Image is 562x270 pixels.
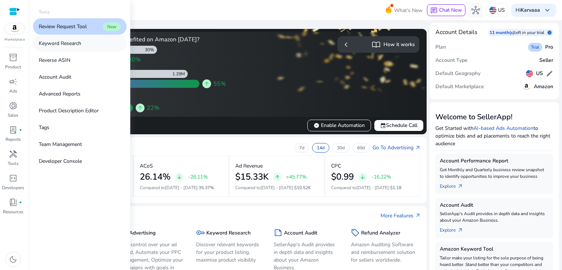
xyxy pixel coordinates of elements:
div: 1.29M [172,71,188,77]
h5: Plan [435,44,446,50]
h5: Default Marketplace [435,84,484,90]
p: 14d [317,145,325,151]
span: arrow_upward [204,81,210,87]
p: Developers [2,184,24,191]
span: 35.37% [199,185,214,191]
span: What's New [394,4,423,17]
h5: Advertising [129,230,156,236]
a: Explorearrow_outward [440,180,469,190]
span: campaign [9,77,18,86]
h5: Amazon [534,84,553,90]
p: Get Started with to optimize bids and ad placements to reach the right audience [435,124,553,147]
p: Product [5,64,21,70]
p: Tools [39,9,50,15]
h2: $15.33K [235,172,269,182]
p: CPC [331,162,341,170]
span: [DATE] - [DATE] [261,185,293,191]
p: Sales [8,112,18,119]
span: arrow_downward [176,174,182,180]
span: import_contacts [372,40,381,49]
p: Compared to : [331,184,415,191]
span: arrow_outward [457,183,463,189]
span: $10.52K [294,185,311,191]
p: Compared to : [235,184,318,191]
p: 11 month(s) [490,30,514,35]
span: handyman [9,150,18,158]
span: book_4 [9,198,18,207]
span: summarize [274,228,282,237]
img: amazon.svg [5,23,25,34]
h5: US [536,71,543,77]
span: arrow_outward [457,227,463,233]
button: verifiedEnable Automation [307,120,371,131]
span: [DATE] - [DATE] [165,185,198,191]
p: left in your trial [514,30,547,35]
a: Explorearrow_outward [440,224,469,234]
p: Resources [3,209,23,215]
span: Chat Now [439,7,462,14]
span: key [196,228,205,237]
a: More Featuresarrow_outward [381,212,421,220]
a: AI-based Ads Automation [473,125,533,132]
h5: Default Geography [435,71,480,77]
img: us.svg [526,70,533,77]
h5: Pro [545,44,553,50]
span: dark_mode [9,255,18,264]
p: Advanced Reports [39,90,80,98]
span: sell [351,228,360,237]
p: Ads [9,88,17,94]
img: amazon.svg [522,82,531,91]
div: 30% [145,47,157,53]
span: Trial [531,44,539,50]
h5: Keyword Research [206,230,251,236]
h5: Account Type [435,57,468,64]
h5: How it works [383,42,415,48]
h4: How Smart Automation users benefited on Amazon [DATE]? [40,36,226,43]
p: -16.22% [371,175,391,180]
span: event [380,123,386,128]
span: edit [546,70,553,77]
p: 7d [299,145,304,151]
span: verified [314,123,319,128]
span: Enable Automation [314,121,365,129]
h5: Seller [539,57,553,64]
h2: $0.99 [331,172,354,182]
p: Hi [516,8,540,13]
p: Ad Revenue [235,162,263,170]
h5: Refund Analyzer [361,230,400,236]
span: 30% [128,55,141,64]
img: us.svg [489,7,497,14]
p: +45.77% [286,175,307,180]
p: Tags [39,124,49,131]
span: fiber_manual_record [19,201,22,204]
p: Keyword Research [39,40,81,47]
span: arrow_outward [415,145,421,151]
p: Marketplace [4,37,25,42]
h2: 26.14% [140,172,171,182]
span: chevron_left [342,40,351,49]
span: New [103,22,121,31]
span: keyboard_arrow_down [543,6,552,15]
p: US [498,4,505,16]
span: arrow_outward [415,213,421,218]
p: Reports [5,136,21,143]
span: arrow_downward [360,174,366,180]
button: hub [468,3,483,18]
p: 60d [357,145,365,151]
h5: Account Audit [284,230,317,236]
p: ACoS [140,162,153,170]
span: code_blocks [9,174,18,183]
p: 30d [337,145,345,151]
p: Product Description Editor [39,107,99,115]
p: Compared to : [140,184,223,191]
p: Review Request Tool [39,23,87,30]
span: hub [471,6,480,15]
p: Get Monthly and Quarterly business review snapshot to identify opportunities to improve your busi... [440,166,549,180]
p: Amazon Auditing Software and reimbursement solution for sellers worldwide. [351,241,417,264]
span: Schedule Call [380,121,417,129]
span: fiber_manual_record [19,128,22,131]
p: SellerApp's Audit provides in depth data and insights about your Amazon Business. [440,210,549,224]
p: Tools [8,160,19,167]
h3: Welcome to SellerApp! [435,113,553,121]
span: inventory_2 [9,53,18,62]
